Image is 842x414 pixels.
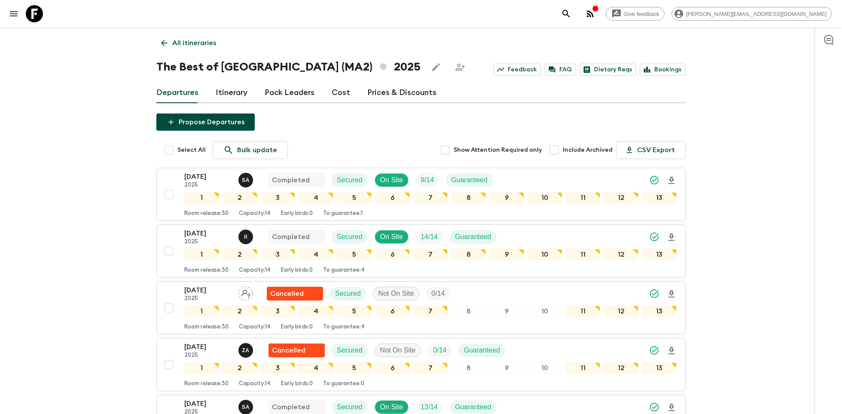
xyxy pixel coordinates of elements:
span: Select All [177,146,206,154]
p: Capacity: 14 [239,267,271,274]
p: Secured [337,402,363,412]
div: 6 [375,249,410,260]
svg: Synced Successfully [649,175,659,185]
p: [DATE] [184,285,232,295]
div: 13 [642,192,677,203]
a: Feedback [493,64,541,76]
div: Secured [332,230,368,244]
span: Zakaria Achahri [238,346,255,353]
p: 0 / 14 [433,345,446,356]
p: Secured [337,175,363,185]
p: Secured [337,345,363,356]
span: Include Archived [563,146,613,154]
div: 3 [261,306,296,317]
svg: Synced Successfully [649,288,659,299]
p: All itineraries [172,38,216,48]
div: 8 [451,192,486,203]
svg: Download Onboarding [666,289,677,299]
p: Early birds: 0 [281,267,313,274]
p: Capacity: 14 [239,324,271,331]
span: Samir Achahri [238,402,255,409]
p: [DATE] [184,172,232,182]
button: ZA [238,343,255,358]
div: 2 [223,192,257,203]
div: 12 [604,249,638,260]
a: Cost [332,83,350,103]
p: Cancelled [272,345,305,356]
p: To guarantee: 4 [323,267,365,274]
a: Pack Leaders [265,83,314,103]
a: Bulk update [213,141,288,159]
p: To guarantee: 0 [323,380,364,387]
p: Guaranteed [451,175,488,185]
div: 10 [528,192,562,203]
p: Not On Site [380,345,416,356]
div: 4 [299,249,333,260]
div: 4 [299,362,333,374]
p: Cancelled [270,288,304,299]
div: 12 [604,362,638,374]
div: 8 [451,362,486,374]
p: Guaranteed [464,345,500,356]
span: [PERSON_NAME][EMAIL_ADDRESS][DOMAIN_NAME] [681,11,831,17]
p: To guarantee: 1 [323,210,363,217]
div: 9 [489,249,524,260]
div: 9 [489,192,524,203]
p: 9 / 14 [421,175,434,185]
span: Assign pack leader [238,289,253,296]
div: On Site [375,230,409,244]
a: FAQ [545,64,576,76]
div: 6 [375,192,410,203]
div: Secured [332,173,368,187]
a: Prices & Discounts [367,83,436,103]
div: 4 [299,306,333,317]
span: Share this itinerary [452,58,469,76]
div: Not On Site [373,287,420,301]
div: 2 [223,249,257,260]
div: 3 [261,362,296,374]
a: Give feedback [606,7,665,21]
div: Trip Fill [415,173,439,187]
div: Trip Fill [426,287,450,301]
div: 1 [184,306,219,317]
p: 2025 [184,182,232,189]
div: 12 [604,306,638,317]
svg: Download Onboarding [666,402,677,413]
p: Completed [272,232,310,242]
div: 3 [261,192,296,203]
a: All itineraries [156,34,221,52]
p: 0 / 14 [431,288,445,299]
div: Trip Fill [415,400,443,414]
div: 10 [528,362,562,374]
div: Trip Fill [415,230,443,244]
div: Secured [330,287,366,301]
p: Completed [272,402,310,412]
p: Early birds: 0 [281,210,313,217]
button: Propose Departures [156,113,255,131]
span: Samir Achahri [238,175,255,182]
p: Capacity: 14 [239,210,271,217]
div: 11 [566,192,601,203]
p: Early birds: 0 [281,380,313,387]
div: 5 [337,362,372,374]
div: 6 [375,306,410,317]
div: 6 [375,362,410,374]
div: 7 [413,192,448,203]
p: On Site [380,175,403,185]
div: On Site [375,400,409,414]
button: Edit this itinerary [427,58,445,76]
p: 2025 [184,295,232,302]
svg: Download Onboarding [666,232,677,242]
div: 11 [566,362,601,374]
p: Room release: 30 [184,210,229,217]
p: 2025 [184,352,232,359]
p: [DATE] [184,399,232,409]
p: Early birds: 0 [281,324,313,331]
div: 10 [528,306,562,317]
div: 7 [413,249,448,260]
div: 2 [223,306,257,317]
h1: The Best of [GEOGRAPHIC_DATA] (MA2) 2025 [156,58,421,76]
svg: Synced Successfully [649,345,659,356]
div: Not On Site [375,343,421,357]
p: Completed [272,175,310,185]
